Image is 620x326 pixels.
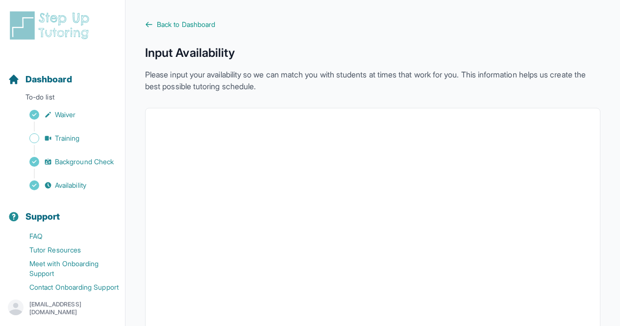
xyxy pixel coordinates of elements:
[55,133,80,143] span: Training
[4,92,121,106] p: To-do list
[4,194,121,227] button: Support
[8,243,125,257] a: Tutor Resources
[8,108,125,122] a: Waiver
[8,10,95,41] img: logo
[25,210,60,224] span: Support
[8,131,125,145] a: Training
[8,280,125,294] a: Contact Onboarding Support
[8,229,125,243] a: FAQ
[157,20,215,29] span: Back to Dashboard
[4,57,121,90] button: Dashboard
[8,300,117,317] button: [EMAIL_ADDRESS][DOMAIN_NAME]
[8,155,125,169] a: Background Check
[29,301,117,316] p: [EMAIL_ADDRESS][DOMAIN_NAME]
[8,257,125,280] a: Meet with Onboarding Support
[8,178,125,192] a: Availability
[145,45,600,61] h1: Input Availability
[145,20,600,29] a: Back to Dashboard
[55,157,114,167] span: Background Check
[55,180,86,190] span: Availability
[145,69,600,92] p: Please input your availability so we can match you with students at times that work for you. This...
[8,73,72,86] a: Dashboard
[25,73,72,86] span: Dashboard
[55,110,75,120] span: Waiver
